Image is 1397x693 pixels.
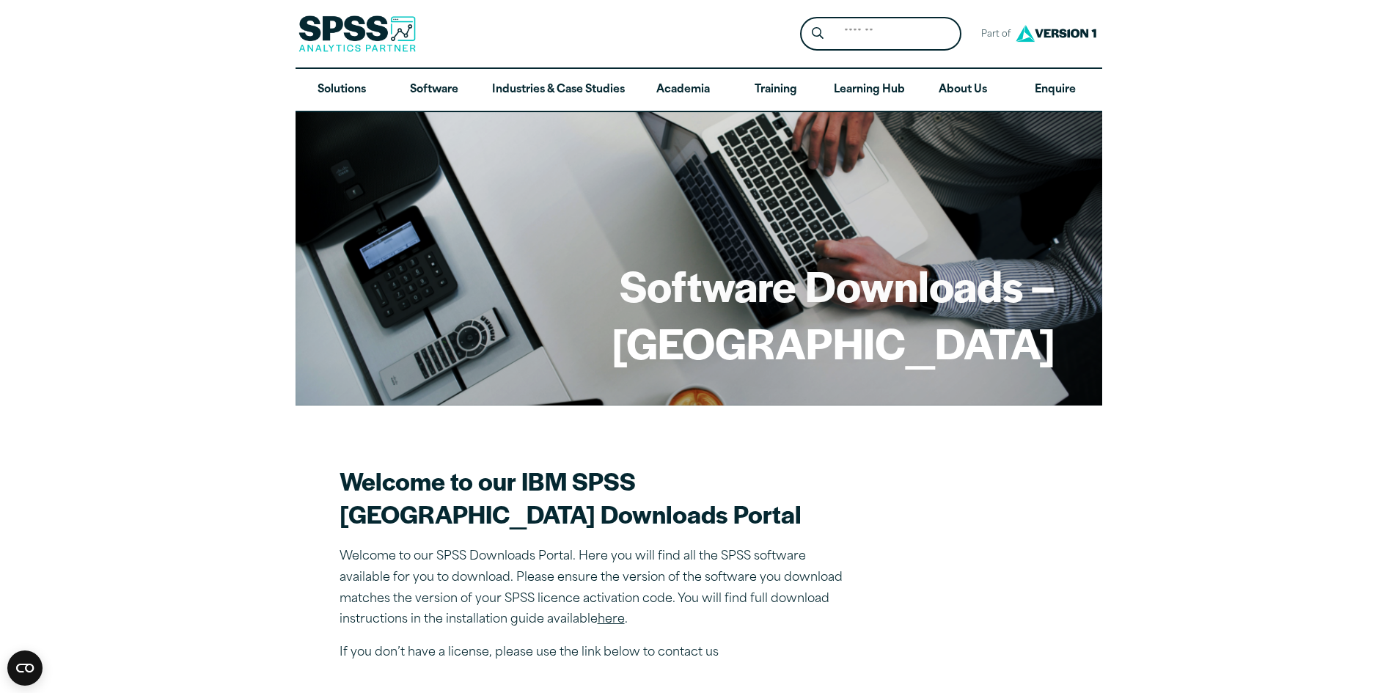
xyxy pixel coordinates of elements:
button: Open CMP widget [7,650,43,686]
a: Solutions [296,69,388,111]
p: If you don’t have a license, please use the link below to contact us [340,642,853,664]
button: Search magnifying glass icon [804,21,831,48]
img: SPSS Analytics Partner [298,15,416,52]
img: Version1 Logo [1012,20,1100,47]
svg: Search magnifying glass icon [812,27,824,40]
span: Part of [973,24,1012,45]
p: Welcome to our SPSS Downloads Portal. Here you will find all the SPSS software available for you ... [340,546,853,631]
a: Learning Hub [822,69,917,111]
a: About Us [917,69,1009,111]
a: Software [388,69,480,111]
form: Site Header Search Form [800,17,961,51]
a: Academia [637,69,729,111]
a: Industries & Case Studies [480,69,637,111]
a: here [598,614,625,626]
a: Enquire [1009,69,1101,111]
h2: Welcome to our IBM SPSS [GEOGRAPHIC_DATA] Downloads Portal [340,464,853,530]
a: Training [729,69,821,111]
nav: Desktop version of site main menu [296,69,1102,111]
h1: Software Downloads – [GEOGRAPHIC_DATA] [342,257,1055,370]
